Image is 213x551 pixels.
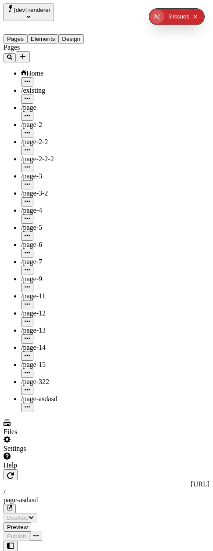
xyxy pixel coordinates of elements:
[4,445,108,453] div: Settings
[21,87,45,94] span: /existing
[21,275,42,283] span: /page-9
[16,51,30,62] button: Add new
[4,513,37,522] button: Desktop
[14,7,51,13] span: [dev] renderer
[21,309,46,317] span: /page-12
[7,515,29,521] span: Desktop
[21,104,36,111] span: /page
[7,524,28,530] span: Preview
[21,207,42,214] span: /page-4
[21,172,42,180] span: /page-3
[21,224,42,231] span: /page-5
[4,532,30,541] button: Publish
[21,361,46,368] span: /page-15
[21,326,46,334] span: /page-13
[4,522,31,532] button: Preview
[21,292,45,300] span: /page-11
[21,378,49,385] span: /page-322
[4,4,54,21] button: Select site
[4,496,209,504] div: page-asdasd
[7,533,26,540] span: Publish
[21,155,54,163] span: /page-2-2-2
[21,121,42,128] span: /page-2
[4,34,27,43] button: Pages
[21,138,48,145] span: /page-2-2
[21,258,42,265] span: /page-7
[4,43,108,51] div: Pages
[4,461,108,469] div: Help
[21,344,46,351] span: /page-14
[21,189,48,197] span: /page-3-2
[21,395,58,402] span: /page-asdasd
[4,488,209,496] div: /
[4,480,209,488] div: [URL]
[4,428,108,436] div: Files
[26,69,43,77] span: Home
[27,34,59,43] button: Elements
[58,34,84,43] button: Design
[21,241,42,248] span: /page-6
